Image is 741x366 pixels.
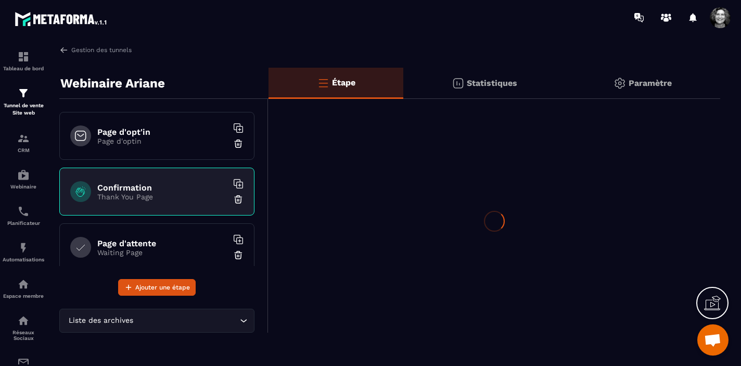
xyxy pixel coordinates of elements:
p: Tableau de bord [3,66,44,71]
button: Ajouter une étape [118,279,196,296]
p: CRM [3,147,44,153]
span: Ajouter une étape [135,282,190,293]
a: formationformationCRM [3,124,44,161]
p: Webinaire Ariane [60,73,165,94]
p: Waiting Page [97,248,227,257]
a: social-networksocial-networkRéseaux Sociaux [3,307,44,349]
p: Espace membre [3,293,44,299]
p: Automatisations [3,257,44,262]
div: Ouvrir le chat [697,324,729,356]
img: logo [15,9,108,28]
a: schedulerschedulerPlanificateur [3,197,44,234]
div: Search for option [59,309,254,333]
p: Tunnel de vente Site web [3,102,44,117]
p: Réseaux Sociaux [3,330,44,341]
img: automations [17,169,30,181]
a: formationformationTableau de bord [3,43,44,79]
p: Planificateur [3,220,44,226]
img: trash [233,250,244,260]
p: Statistiques [467,78,517,88]
img: bars-o.4a397970.svg [317,77,329,89]
a: automationsautomationsEspace membre [3,270,44,307]
p: Page d'optin [97,137,227,145]
span: Liste des archives [66,315,135,326]
img: formation [17,51,30,63]
img: automations [17,278,30,291]
h6: Confirmation [97,183,227,193]
img: automations [17,242,30,254]
a: Gestion des tunnels [59,45,132,55]
p: Thank You Page [97,193,227,201]
p: Étape [332,78,355,87]
a: automationsautomationsWebinaire [3,161,44,197]
input: Search for option [135,315,237,326]
img: social-network [17,314,30,327]
h6: Page d'opt'in [97,127,227,137]
img: trash [233,138,244,149]
a: formationformationTunnel de vente Site web [3,79,44,124]
h6: Page d'attente [97,238,227,248]
p: Paramètre [629,78,672,88]
p: Webinaire [3,184,44,190]
img: formation [17,132,30,145]
img: setting-gr.5f69749f.svg [614,77,626,90]
img: stats.20deebd0.svg [452,77,464,90]
a: automationsautomationsAutomatisations [3,234,44,270]
img: arrow [59,45,69,55]
img: scheduler [17,205,30,218]
img: formation [17,87,30,99]
img: trash [233,194,244,205]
